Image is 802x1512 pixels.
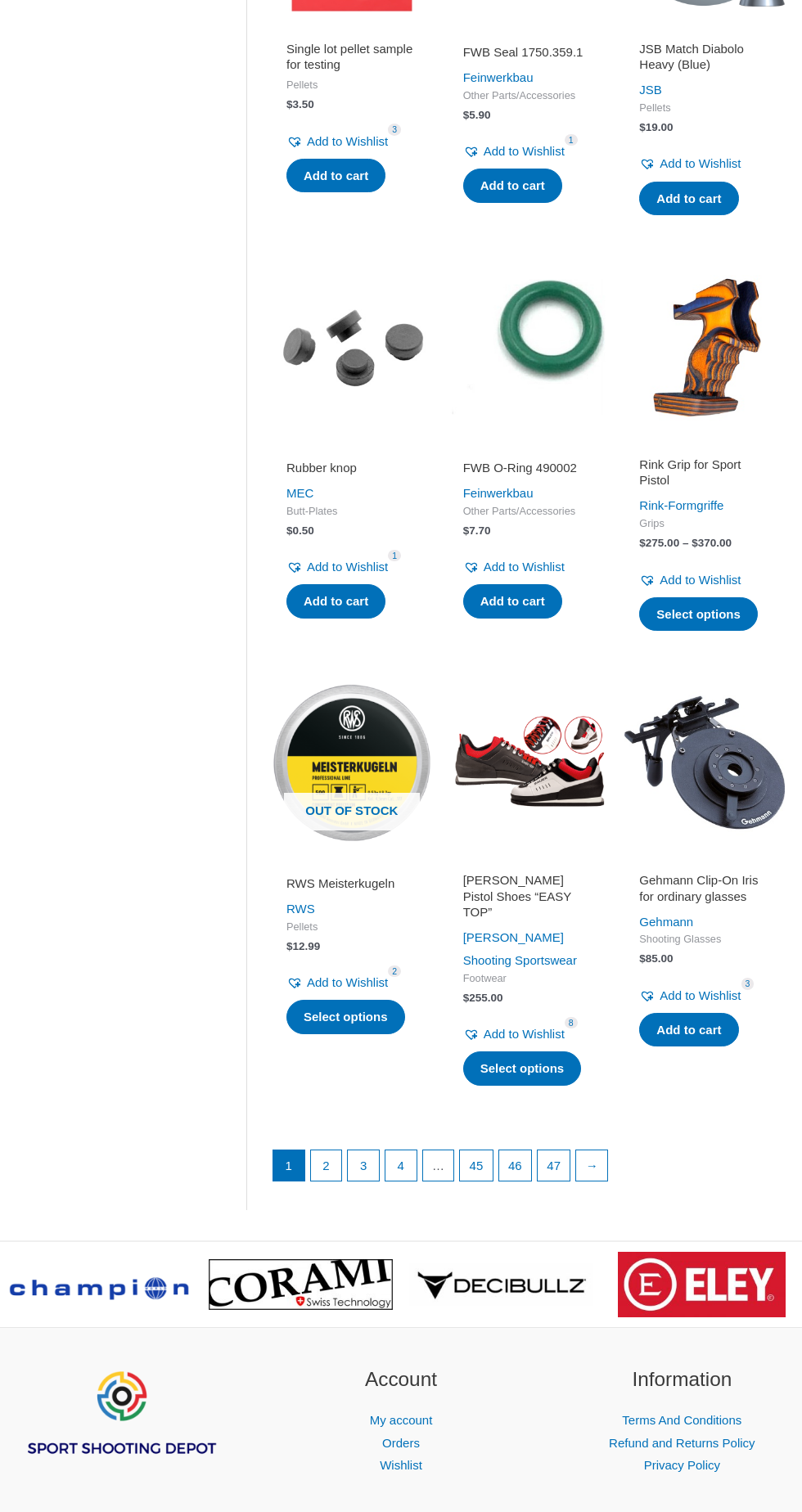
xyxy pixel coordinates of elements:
[286,460,417,482] a: Rubber knop
[348,1150,379,1181] a: Page 3
[286,460,417,476] h2: Rubber knop
[639,83,662,97] a: JSB
[622,1413,741,1427] a: Terms And Conditions
[644,1458,720,1472] a: Privacy Policy
[463,140,565,163] a: Add to Wishlist
[609,1436,755,1450] a: Refund and Returns Policy
[639,569,741,592] a: Add to Wishlist
[639,101,770,115] span: Pellets
[463,44,594,61] h2: FWB Seal 1750.359.1
[463,972,594,986] span: Footwear
[639,21,770,41] iframe: Customer reviews powered by Trustpilot
[639,872,770,911] a: Gehmann Clip-On Iris for ordinary glasses
[639,457,770,495] a: Rink Grip for Sport Pistol
[286,971,388,994] a: Add to Wishlist
[463,1023,565,1046] a: Add to Wishlist
[639,537,646,549] span: $
[463,169,562,203] a: Add to cart: “FWB Seal 1750.359.1”
[463,21,594,41] iframe: Customer reviews powered by Trustpilot
[448,267,609,427] img: FWB O-Ring 490002
[624,267,785,427] img: Rink Grip for Sport Pistol
[286,98,293,110] span: $
[463,44,594,66] a: FWB Seal 1750.359.1
[463,872,594,926] a: [PERSON_NAME] Pistol Shoes “EASY TOP”
[639,182,738,216] a: Add to cart: “JSB Match Diabolo Heavy (Blue)”
[692,537,698,549] span: $
[618,1252,786,1317] img: brand logo
[639,152,741,175] a: Add to Wishlist
[660,573,741,587] span: Add to Wishlist
[272,267,432,427] img: Rubber knop
[286,556,388,578] a: Add to Wishlist
[660,988,741,1002] span: Add to Wishlist
[463,872,594,920] h2: [PERSON_NAME] Pistol Shoes “EASY TOP”
[499,1150,531,1181] a: Page 46
[463,460,594,482] a: FWB O-Ring 490002
[639,952,646,965] span: $
[463,853,594,872] iframe: Customer reviews powered by Trustpilot
[639,915,693,929] a: Gehmann
[286,920,417,934] span: Pellets
[286,940,320,952] bdi: 12.99
[484,560,565,574] span: Add to Wishlist
[463,556,565,578] a: Add to Wishlist
[639,41,770,79] a: JSB Match Diabolo Heavy (Blue)
[683,537,689,549] span: –
[463,930,577,967] a: [PERSON_NAME] Shooting Sportswear
[639,517,770,531] span: Grips
[370,1413,433,1427] a: My account
[639,984,741,1007] a: Add to Wishlist
[286,98,314,110] bdi: 3.50
[741,978,755,990] span: 3
[463,486,534,500] a: Feinwerkbau
[565,134,578,146] span: 1
[273,1150,304,1181] span: Page 1
[286,130,388,153] a: Add to Wishlist
[463,992,503,1004] bdi: 255.00
[307,560,388,574] span: Add to Wishlist
[624,682,785,843] img: Gehmann Clip-On Iris
[639,872,770,904] h2: Gehmann Clip-On Iris for ordinary glasses
[286,41,417,73] h2: Single lot pellet sample for testing
[311,1150,342,1181] a: Page 2
[639,457,770,488] h2: Rink Grip for Sport Pistol
[463,460,594,476] h2: FWB O-Ring 490002
[463,584,562,619] a: Add to cart: “FWB O-Ring 490002”
[463,524,470,537] span: $
[463,109,470,121] span: $
[565,1017,578,1029] span: 8
[463,89,594,103] span: Other Parts/Accessories
[639,1013,738,1047] a: Add to cart: “Gehmann Clip-On Iris for ordinary glasses”
[639,597,758,632] a: Select options for “Rink Grip for Sport Pistol”
[639,952,673,965] bdi: 85.00
[639,121,673,133] bdi: 19.00
[272,682,432,843] a: Out of stock
[388,965,401,978] span: 2
[562,1409,802,1478] nav: Information
[286,902,315,916] a: RWS
[286,1000,405,1034] a: Select options for “RWS Meisterkugeln”
[484,144,565,158] span: Add to Wishlist
[284,793,420,830] span: Out of stock
[448,682,609,843] img: SAUER Pistol Shoes "EASY TOP"
[272,682,432,843] img: RWS Meisterkugeln
[639,933,770,947] span: Shooting Glasses
[307,134,388,148] span: Add to Wishlist
[286,505,417,519] span: Butt-Plates
[463,1051,582,1086] a: Select options for “SAUER Pistol Shoes "EASY TOP"”
[639,121,646,133] span: $
[692,537,732,549] bdi: 370.00
[380,1458,422,1472] a: Wishlist
[484,1027,565,1041] span: Add to Wishlist
[639,537,679,549] bdi: 275.00
[286,79,417,92] span: Pellets
[286,486,313,500] a: MEC
[286,524,314,537] bdi: 0.50
[307,975,388,989] span: Add to Wishlist
[382,1436,420,1450] a: Orders
[286,41,417,79] a: Single lot pellet sample for testing
[463,109,491,121] bdi: 5.90
[286,853,417,872] iframe: Customer reviews powered by Trustpilot
[286,584,385,619] a: Add to cart: “Rubber knop”
[281,1365,520,1477] aside: Footer Widget 2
